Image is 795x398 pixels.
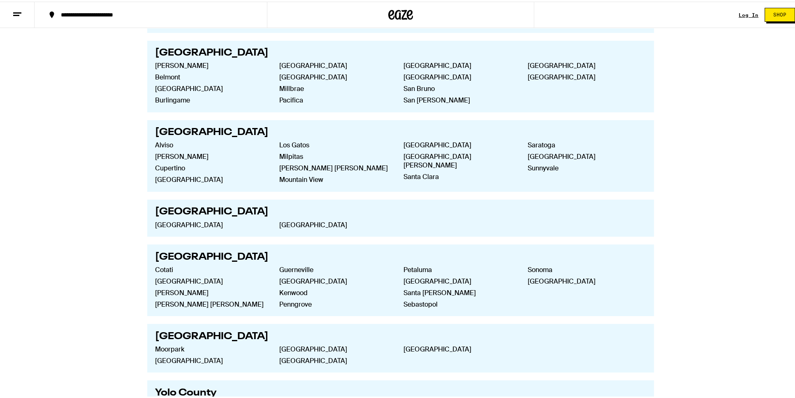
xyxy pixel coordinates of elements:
[528,60,639,68] a: [GEOGRAPHIC_DATA]
[403,275,515,284] a: [GEOGRAPHIC_DATA]
[403,60,515,68] a: [GEOGRAPHIC_DATA]
[528,275,639,284] a: [GEOGRAPHIC_DATA]
[528,139,639,148] a: Saratoga
[739,11,758,16] div: Log In
[279,219,390,228] a: [GEOGRAPHIC_DATA]
[279,60,390,68] a: [GEOGRAPHIC_DATA]
[279,94,390,103] a: Pacifica
[155,71,266,80] a: Belmont
[773,11,786,16] span: Shop
[155,330,647,340] h2: [GEOGRAPHIC_DATA]
[279,162,390,171] a: [PERSON_NAME] [PERSON_NAME]
[279,275,390,284] a: [GEOGRAPHIC_DATA]
[155,264,266,272] a: Cotati
[155,162,266,171] a: Cupertino
[528,264,639,272] a: Sonoma
[403,83,515,91] a: San Bruno
[155,126,647,136] h2: [GEOGRAPHIC_DATA]
[155,139,266,148] a: Alviso
[403,71,515,80] a: [GEOGRAPHIC_DATA]
[155,251,647,261] h2: [GEOGRAPHIC_DATA]
[279,298,390,307] a: Penngrove
[155,60,266,68] a: [PERSON_NAME]
[403,343,515,352] a: [GEOGRAPHIC_DATA]
[155,386,647,396] h2: Yolo County
[403,298,515,307] a: Sebastopol
[279,355,390,363] a: [GEOGRAPHIC_DATA]
[279,139,390,148] a: Los Gatos
[403,151,515,168] a: [GEOGRAPHIC_DATA][PERSON_NAME]
[155,275,266,284] a: [GEOGRAPHIC_DATA]
[528,151,639,159] a: [GEOGRAPHIC_DATA]
[155,83,266,91] a: [GEOGRAPHIC_DATA]
[403,171,515,179] a: Santa Clara
[279,151,390,159] a: Milpitas
[155,298,266,307] a: [PERSON_NAME] [PERSON_NAME]
[279,264,390,272] a: Guerneville
[155,343,266,352] a: Moorpark
[279,83,390,91] a: Millbrae
[403,139,515,148] a: [GEOGRAPHIC_DATA]
[155,355,266,363] a: [GEOGRAPHIC_DATA]
[403,287,515,296] a: Santa [PERSON_NAME]
[155,287,266,296] a: [PERSON_NAME]
[155,47,647,56] h2: [GEOGRAPHIC_DATA]
[155,174,266,182] a: [GEOGRAPHIC_DATA]
[155,219,266,228] a: [GEOGRAPHIC_DATA]
[279,174,390,182] a: Mountain View
[279,287,390,296] a: Kenwood
[155,205,647,215] h2: [GEOGRAPHIC_DATA]
[279,343,390,352] a: [GEOGRAPHIC_DATA]
[765,6,795,20] button: Shop
[528,71,639,80] a: [GEOGRAPHIC_DATA]
[403,94,515,103] a: San [PERSON_NAME]
[155,94,266,103] a: Burlingame
[403,264,515,272] a: Petaluma
[279,71,390,80] a: [GEOGRAPHIC_DATA]
[528,162,639,171] a: Sunnyvale
[155,151,266,159] a: [PERSON_NAME]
